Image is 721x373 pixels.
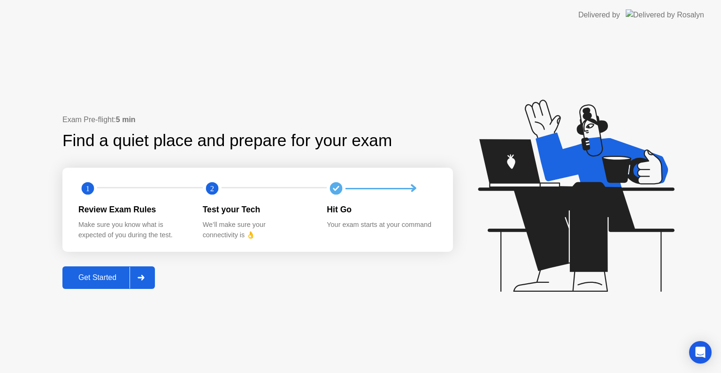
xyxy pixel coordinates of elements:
[689,341,712,364] div: Open Intercom Messenger
[210,184,214,193] text: 2
[62,266,155,289] button: Get Started
[327,203,436,216] div: Hit Go
[78,220,188,240] div: Make sure you know what is expected of you during the test.
[626,9,704,20] img: Delivered by Rosalyn
[327,220,436,230] div: Your exam starts at your command
[78,203,188,216] div: Review Exam Rules
[86,184,90,193] text: 1
[62,128,393,153] div: Find a quiet place and prepare for your exam
[578,9,620,21] div: Delivered by
[203,220,312,240] div: We’ll make sure your connectivity is 👌
[203,203,312,216] div: Test your Tech
[65,273,130,282] div: Get Started
[62,114,453,125] div: Exam Pre-flight:
[116,116,136,124] b: 5 min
